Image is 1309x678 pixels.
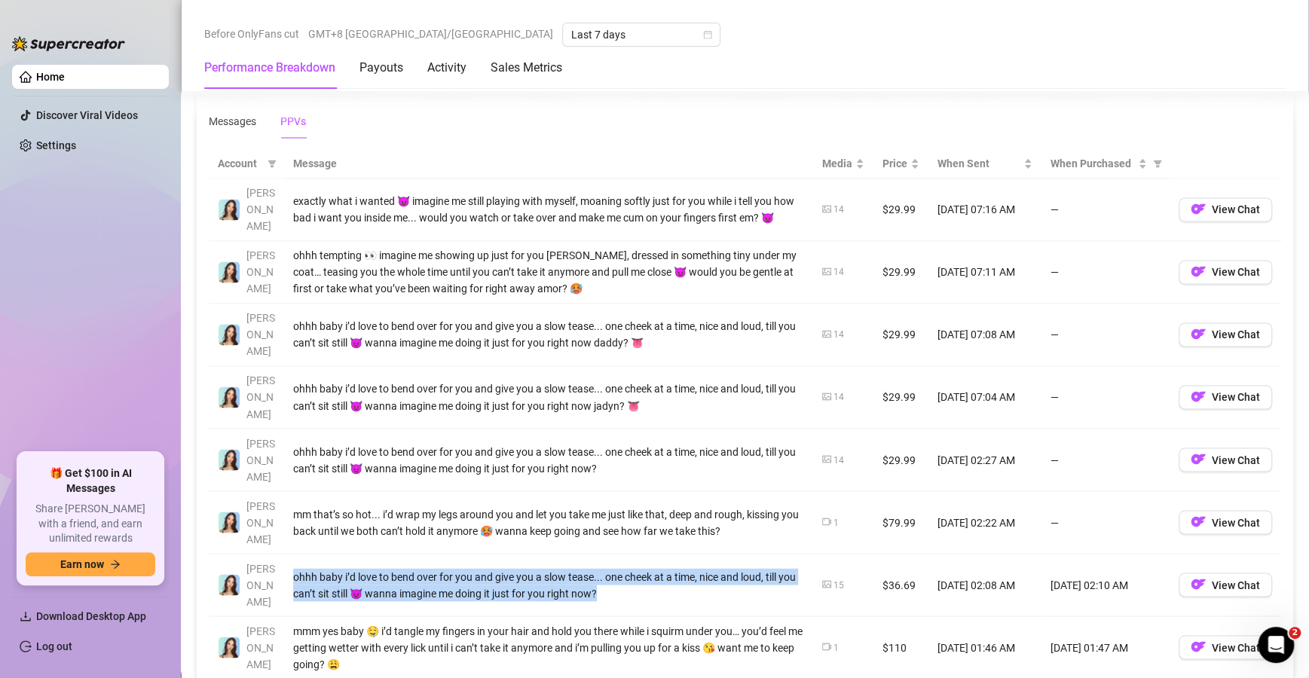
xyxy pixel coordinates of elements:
span: Earn now [60,558,104,570]
span: Download Desktop App [36,610,146,622]
div: PPVs [280,113,306,130]
img: Amelia [219,261,240,282]
img: OF [1191,264,1206,279]
td: [DATE] 02:08 AM [928,554,1041,616]
span: Last 7 days [571,23,711,46]
span: filter [265,152,280,175]
td: $29.99 [873,304,928,366]
img: Amelia [219,449,240,470]
a: OFView Chat [1179,457,1272,469]
div: ohhh baby i’d love to bend over for you and give you a slow tease... one cheek at a time, nice an... [293,568,804,601]
td: — [1041,429,1170,491]
a: OFView Chat [1179,331,1272,344]
td: — [1041,366,1170,429]
img: Amelia [219,199,240,220]
span: filter [1153,159,1162,168]
span: calendar [703,30,712,39]
span: View Chat [1212,641,1260,653]
div: Sales Metrics [491,59,562,77]
span: When Sent [937,155,1020,172]
span: download [20,610,32,622]
div: Payouts [359,59,403,77]
span: 2 [1289,627,1301,639]
button: OFView Chat [1179,260,1272,284]
span: picture [822,267,831,276]
span: picture [822,204,831,213]
button: OFView Chat [1179,447,1272,472]
span: [PERSON_NAME] [246,437,275,482]
img: OF [1191,201,1206,216]
td: — [1041,491,1170,554]
span: filter [268,159,277,168]
span: picture [822,454,831,463]
td: [DATE] 07:08 AM [928,304,1041,366]
td: — [1041,179,1170,241]
span: View Chat [1212,391,1260,403]
img: Amelia [219,512,240,533]
a: OFView Chat [1179,269,1272,281]
div: Messages [209,113,256,130]
a: OFView Chat [1179,519,1272,531]
a: OFView Chat [1179,582,1272,594]
button: OFView Chat [1179,385,1272,409]
td: [DATE] 02:10 AM [1041,554,1170,616]
span: video-camera [822,517,831,526]
span: View Chat [1212,328,1260,341]
div: ohhh baby i’d love to bend over for you and give you a slow tease... one cheek at a time, nice an... [293,318,804,351]
span: filter [1150,152,1165,175]
button: OFView Chat [1179,322,1272,347]
span: picture [822,329,831,338]
td: $29.99 [873,241,928,304]
div: 14 [833,265,844,279]
iframe: Intercom live chat [1258,627,1294,663]
div: ohhh tempting 👀 imagine me showing up just for you [PERSON_NAME], dressed in something tiny under... [293,247,804,297]
button: OFView Chat [1179,510,1272,534]
a: OFView Chat [1179,644,1272,656]
span: [PERSON_NAME] [246,312,275,357]
img: Amelia [219,637,240,658]
div: mm that’s so hot... i’d wrap my legs around you and let you take me just like that, deep and roug... [293,505,804,539]
div: 14 [833,203,844,217]
span: [PERSON_NAME] [246,249,275,295]
td: $29.99 [873,429,928,491]
img: Amelia [219,324,240,345]
th: When Purchased [1041,149,1170,179]
span: [PERSON_NAME] [246,562,275,607]
img: OF [1191,514,1206,529]
td: $29.99 [873,366,928,429]
span: [PERSON_NAME] [246,499,275,545]
td: [DATE] 02:27 AM [928,429,1041,491]
a: OFView Chat [1179,394,1272,406]
span: picture [822,392,831,401]
button: Earn nowarrow-right [26,552,155,576]
div: ohhh baby i’d love to bend over for you and give you a slow tease... one cheek at a time, nice an... [293,443,804,476]
span: View Chat [1212,454,1260,466]
span: 🎁 Get $100 in AI Messages [26,466,155,496]
div: 1 [833,640,839,655]
img: Amelia [219,386,240,408]
a: Home [36,71,65,83]
img: OF [1191,451,1206,466]
img: OF [1191,389,1206,404]
td: $36.69 [873,554,928,616]
span: [PERSON_NAME] [246,625,275,670]
div: exactly what i wanted 😈 imagine me still playing with myself, moaning softly just for you while i... [293,193,804,226]
span: Before OnlyFans cut [204,23,299,45]
td: [DATE] 07:11 AM [928,241,1041,304]
td: — [1041,304,1170,366]
td: [DATE] 07:04 AM [928,366,1041,429]
th: When Sent [928,149,1041,179]
button: OFView Chat [1179,197,1272,221]
span: Share [PERSON_NAME] with a friend, and earn unlimited rewards [26,502,155,546]
a: Log out [36,640,72,652]
div: mmm yes baby 🤤 i’d tangle my fingers in your hair and hold you there while i squirm under you… yo... [293,622,804,672]
span: View Chat [1212,266,1260,278]
span: arrow-right [110,559,121,570]
img: Amelia [219,574,240,595]
img: OF [1191,326,1206,341]
div: 1 [833,515,839,530]
span: View Chat [1212,516,1260,528]
div: 15 [833,578,844,592]
td: $29.99 [873,179,928,241]
a: Discover Viral Videos [36,109,138,121]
